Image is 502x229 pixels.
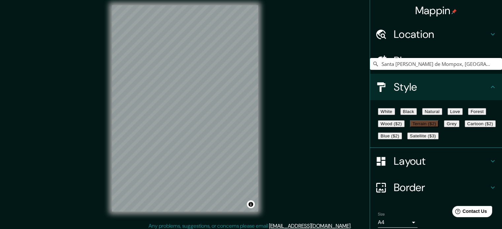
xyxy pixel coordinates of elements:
button: Grey [444,120,459,127]
h4: Style [394,80,489,94]
h4: Mappin [415,4,457,17]
img: pin-icon.png [452,9,457,14]
button: Satellite ($3) [407,132,439,139]
button: Toggle attribution [247,200,255,208]
input: Pick your city or area [370,58,502,70]
button: Natural [422,108,442,115]
button: Forest [468,108,486,115]
h4: Layout [394,155,489,168]
div: Layout [370,148,502,174]
button: Blue ($2) [378,132,402,139]
h4: Border [394,181,489,194]
h4: Pins [394,54,489,67]
div: Location [370,21,502,47]
label: Size [378,212,385,217]
h4: Location [394,28,489,41]
div: Pins [370,47,502,74]
iframe: Help widget launcher [443,203,495,222]
button: Wood ($2) [378,120,405,127]
button: Black [400,108,417,115]
div: Border [370,174,502,201]
div: Style [370,74,502,100]
button: Love [448,108,463,115]
button: White [378,108,395,115]
canvas: Map [112,5,258,212]
button: Terrain ($2) [410,120,439,127]
button: Cartoon ($2) [465,120,496,127]
div: A4 [378,217,418,228]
